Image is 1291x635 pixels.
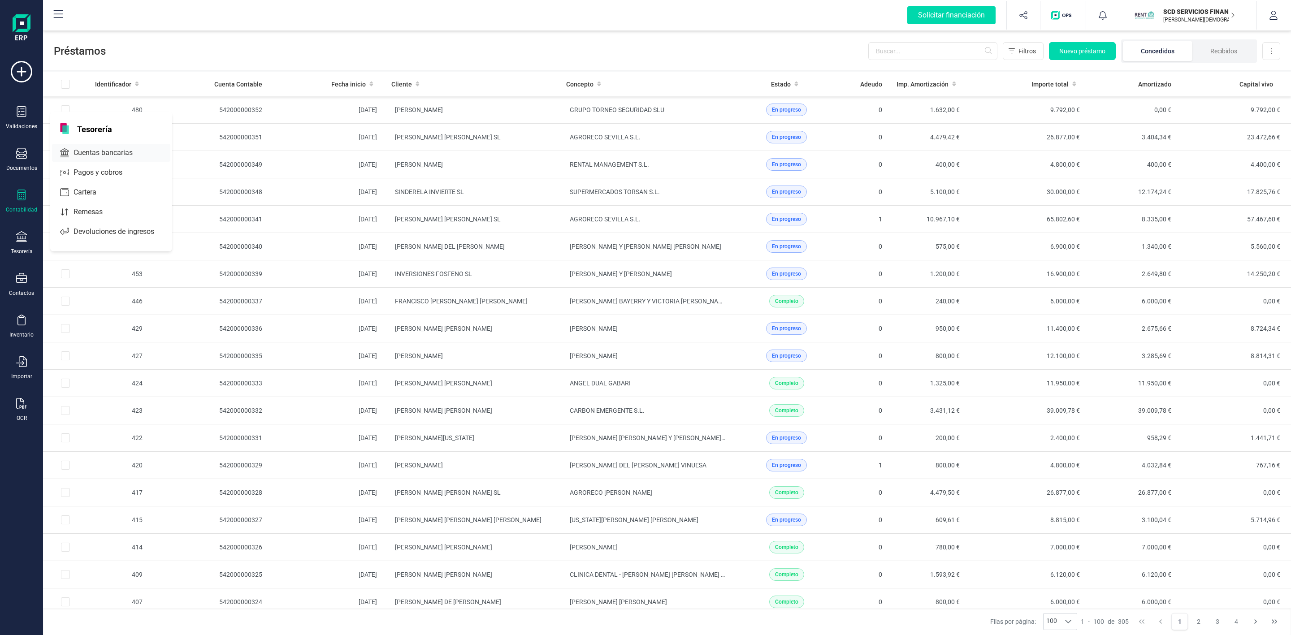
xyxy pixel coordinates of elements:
span: [PERSON_NAME] [PERSON_NAME] [395,407,492,414]
div: Row Selected 7a880ed2-b66b-4fc8-979e-7292b8fe155d [61,269,70,278]
span: [PERSON_NAME] DEL [PERSON_NAME] VINUESA [570,462,706,469]
td: 542000000351 [150,124,269,151]
div: - [1081,617,1129,626]
td: 8.724,34 € [1178,315,1291,342]
span: [PERSON_NAME] [PERSON_NAME] [395,544,492,551]
button: Previous Page [1152,613,1169,630]
span: Identificador [95,80,131,89]
td: 0 [840,233,889,260]
span: En progreso [772,242,801,251]
td: 4.400,00 € [1178,151,1291,178]
span: [PERSON_NAME] [570,352,618,359]
td: 23.472,66 € [1178,124,1291,151]
td: 10.967,10 € [889,206,967,233]
td: 542000000328 [150,479,269,506]
span: [PERSON_NAME] BAYERRY Y VICTORIA [PERSON_NAME] FORT [PERSON_NAME] [570,298,795,305]
td: 11.400,00 € [967,315,1087,342]
td: 0 [840,96,889,124]
td: 767,16 € [1178,452,1291,479]
td: 0 [840,260,889,288]
td: 1.593,92 € [889,561,967,588]
td: 39.009,78 € [1087,397,1178,424]
span: 100 [1093,617,1104,626]
td: 542000000329 [150,452,269,479]
td: 6.000,00 € [1087,588,1178,616]
td: [DATE] [269,561,385,588]
span: [PERSON_NAME] [PERSON_NAME] SL [395,134,501,141]
span: Cuentas bancarias [70,147,149,158]
td: [DATE] [269,260,385,288]
td: 400,00 € [889,151,967,178]
span: Completo [775,379,798,387]
td: 800,00 € [889,588,967,616]
span: [PERSON_NAME] [PERSON_NAME] [395,571,492,578]
td: 8.815,00 € [967,506,1087,534]
td: 3.431,12 € [889,397,967,424]
div: Row Selected 921ddcd2-3c32-49b0-b1cd-9d8a6d71f1e5 [61,351,70,360]
td: 542000000352 [150,96,269,124]
span: Imp. Amortización [897,80,949,89]
span: En progreso [772,461,801,469]
div: Row Selected 62d184b3-071b-4d7f-9b67-874fbbe0c852 [61,570,70,579]
td: 542000000340 [150,233,269,260]
td: 407 [88,588,150,616]
img: SC [1135,5,1154,25]
td: 423 [88,397,150,424]
span: AGRORECO SEVILLA S.L. [570,134,641,141]
span: INVERSIONES FOSFENO SL [395,270,472,277]
span: 100 [1044,613,1060,630]
div: Row Selected 496573dd-35d5-4f80-963c-f5cade2f2a41 [61,105,70,114]
button: Page 1 [1171,613,1188,630]
button: Solicitar financiación [897,1,1006,30]
td: 26.877,00 € [967,479,1087,506]
td: 9.792,00 € [1178,96,1291,124]
td: 30.000,00 € [967,178,1087,206]
td: 542000000339 [150,260,269,288]
span: [PERSON_NAME] [PERSON_NAME] Y [PERSON_NAME] [PERSON_NAME] [570,434,771,441]
td: 4.800,00 € [967,452,1087,479]
td: 0,00 € [1087,96,1178,124]
div: Row Selected a347ed32-0d61-497d-848e-a593aa0d5e54 [61,406,70,415]
td: [DATE] [269,397,385,424]
td: 429 [88,315,150,342]
span: Estado [771,80,791,89]
td: 542000000336 [150,315,269,342]
td: 12.100,00 € [967,342,1087,370]
td: [DATE] [269,315,385,342]
td: 5.714,96 € [1178,506,1291,534]
td: 417 [88,479,150,506]
td: 1.441,71 € [1178,424,1291,452]
td: [DATE] [269,178,385,206]
div: Row Selected eb4466e1-dc0a-422a-bee6-ce31f718323d [61,379,70,388]
td: 0 [840,178,889,206]
span: En progreso [772,133,801,141]
span: [PERSON_NAME] DEL [PERSON_NAME] [395,243,505,250]
td: 2.675,66 € [1087,315,1178,342]
button: Next Page [1247,613,1264,630]
td: 200,00 € [889,424,967,452]
td: 542000000333 [150,370,269,397]
td: 3.285,69 € [1087,342,1178,370]
td: 11.950,00 € [967,370,1087,397]
td: 0,00 € [1178,288,1291,315]
td: 2.400,00 € [967,424,1087,452]
div: Row Selected 0655c2c8-3aa6-43a1-a181-62afd67d2c92 [61,324,70,333]
img: Logo Finanedi [13,14,30,43]
td: 6.000,00 € [967,588,1087,616]
td: 2.649,80 € [1087,260,1178,288]
span: Filtros [1018,47,1036,56]
span: Concepto [566,80,594,89]
span: Cartera [70,187,113,198]
td: 4.032,84 € [1087,452,1178,479]
div: Solicitar financiación [907,6,996,24]
td: 4.800,00 € [967,151,1087,178]
td: 240,00 € [889,288,967,315]
td: 0 [840,534,889,561]
div: Inventario [9,331,34,338]
span: [PERSON_NAME] [395,106,443,113]
span: Remesas [70,207,119,217]
td: 542000000332 [150,397,269,424]
td: 575,00 € [889,233,967,260]
div: Row Selected 8d1bd426-015f-46ad-8563-2b6199680617 [61,488,70,497]
td: 0 [840,315,889,342]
